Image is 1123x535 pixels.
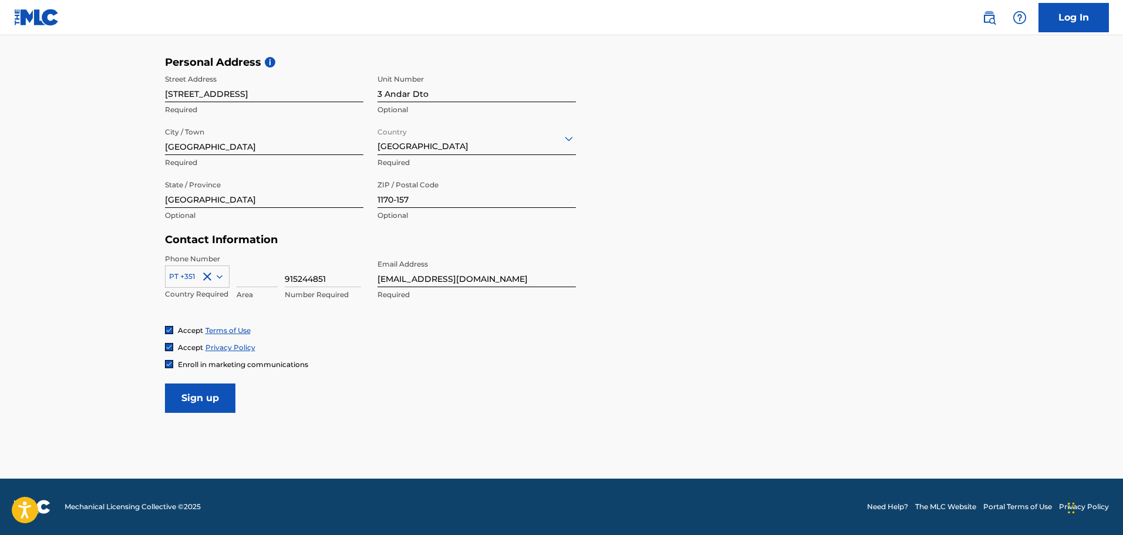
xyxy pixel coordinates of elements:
[165,383,235,413] input: Sign up
[377,210,576,221] p: Optional
[1013,11,1027,25] img: help
[1059,502,1109,512] a: Privacy Policy
[165,157,363,168] p: Required
[178,326,203,335] span: Accept
[377,105,576,115] p: Optional
[165,289,230,300] p: Country Required
[867,502,908,512] a: Need Help?
[14,9,59,26] img: MLC Logo
[205,343,255,352] a: Privacy Policy
[982,11,996,25] img: search
[915,502,976,512] a: The MLC Website
[377,290,576,300] p: Required
[377,120,407,137] label: Country
[166,327,173,334] img: checkbox
[14,500,50,514] img: logo
[165,105,363,115] p: Required
[237,290,278,300] p: Area
[265,57,275,68] span: i
[1064,479,1123,535] iframe: Chat Widget
[983,502,1052,512] a: Portal Terms of Use
[65,502,201,512] span: Mechanical Licensing Collective © 2025
[165,233,576,247] h5: Contact Information
[285,290,361,300] p: Number Required
[165,210,363,221] p: Optional
[178,343,203,352] span: Accept
[166,361,173,368] img: checkbox
[377,124,576,153] div: [GEOGRAPHIC_DATA]
[977,6,1001,29] a: Public Search
[1008,6,1031,29] div: Help
[1068,490,1075,526] div: Drag
[205,326,251,335] a: Terms of Use
[178,360,308,369] span: Enroll in marketing communications
[166,344,173,351] img: checkbox
[1038,3,1109,32] a: Log In
[377,157,576,168] p: Required
[165,56,959,69] h5: Personal Address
